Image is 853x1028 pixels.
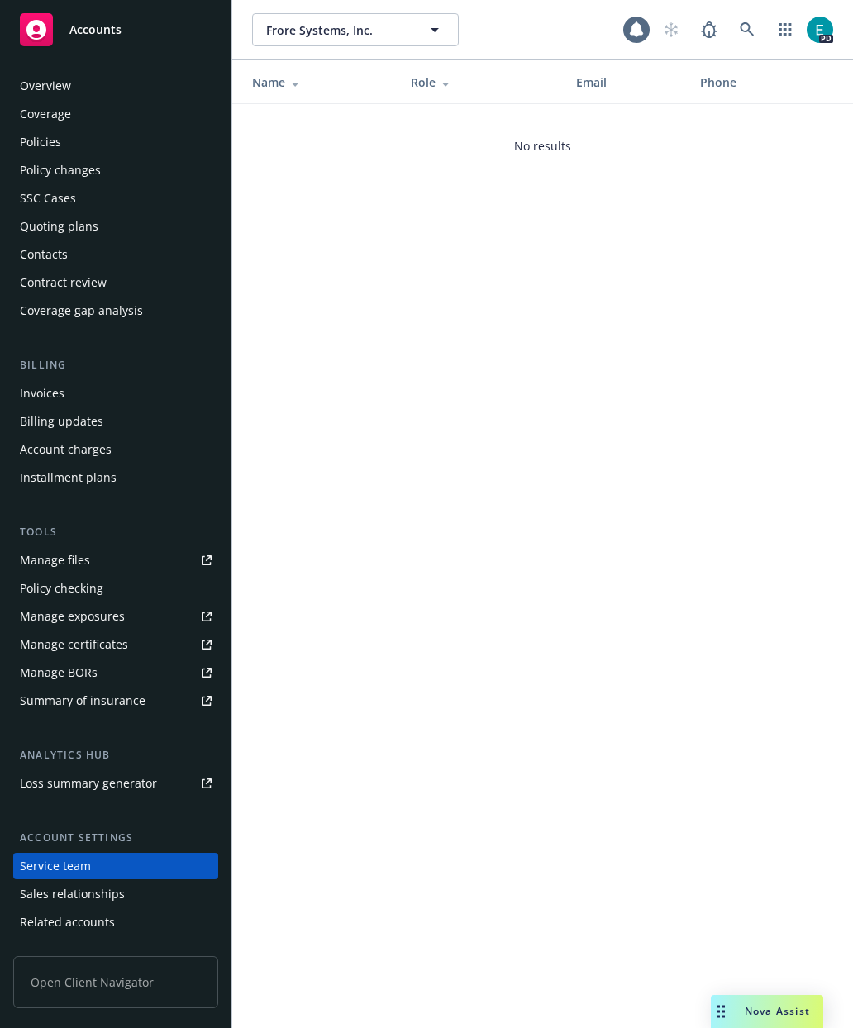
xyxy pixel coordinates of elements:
[13,241,218,268] a: Contacts
[252,74,384,91] div: Name
[13,747,218,764] div: Analytics hub
[13,408,218,435] a: Billing updates
[20,297,143,324] div: Coverage gap analysis
[13,213,218,240] a: Quoting plans
[20,909,115,935] div: Related accounts
[731,13,764,46] a: Search
[13,909,218,935] a: Related accounts
[807,17,833,43] img: photo
[252,13,459,46] button: Frore Systems, Inc.
[700,74,839,91] div: Phone
[745,1004,810,1018] span: Nova Assist
[13,380,218,407] a: Invoices
[20,129,61,155] div: Policies
[20,881,125,907] div: Sales relationships
[20,464,117,491] div: Installment plans
[13,603,218,630] a: Manage exposures
[711,995,731,1028] div: Drag to move
[13,688,218,714] a: Summary of insurance
[13,956,218,1008] span: Open Client Navigator
[20,575,103,602] div: Policy checking
[20,603,125,630] div: Manage exposures
[20,853,91,879] div: Service team
[13,524,218,540] div: Tools
[20,185,76,212] div: SSC Cases
[13,101,218,127] a: Coverage
[20,547,90,573] div: Manage files
[69,23,122,36] span: Accounts
[13,157,218,183] a: Policy changes
[20,659,98,686] div: Manage BORs
[20,937,102,964] div: Client features
[13,185,218,212] a: SSC Cases
[13,464,218,491] a: Installment plans
[20,408,103,435] div: Billing updates
[13,631,218,658] a: Manage certificates
[20,688,145,714] div: Summary of insurance
[711,995,823,1028] button: Nova Assist
[576,74,674,91] div: Email
[20,157,101,183] div: Policy changes
[20,631,128,658] div: Manage certificates
[13,129,218,155] a: Policies
[13,830,218,846] div: Account settings
[13,937,218,964] a: Client features
[13,297,218,324] a: Coverage gap analysis
[13,770,218,797] a: Loss summary generator
[13,881,218,907] a: Sales relationships
[13,659,218,686] a: Manage BORs
[13,73,218,99] a: Overview
[13,547,218,573] a: Manage files
[20,101,71,127] div: Coverage
[13,357,218,374] div: Billing
[20,269,107,296] div: Contract review
[13,575,218,602] a: Policy checking
[20,770,157,797] div: Loss summary generator
[655,13,688,46] a: Start snowing
[20,380,64,407] div: Invoices
[13,436,218,463] a: Account charges
[13,269,218,296] a: Contract review
[411,74,550,91] div: Role
[13,7,218,53] a: Accounts
[514,137,571,155] span: No results
[266,21,409,39] span: Frore Systems, Inc.
[20,73,71,99] div: Overview
[693,13,726,46] a: Report a Bug
[20,241,68,268] div: Contacts
[13,853,218,879] a: Service team
[20,436,112,463] div: Account charges
[769,13,802,46] a: Switch app
[20,213,98,240] div: Quoting plans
